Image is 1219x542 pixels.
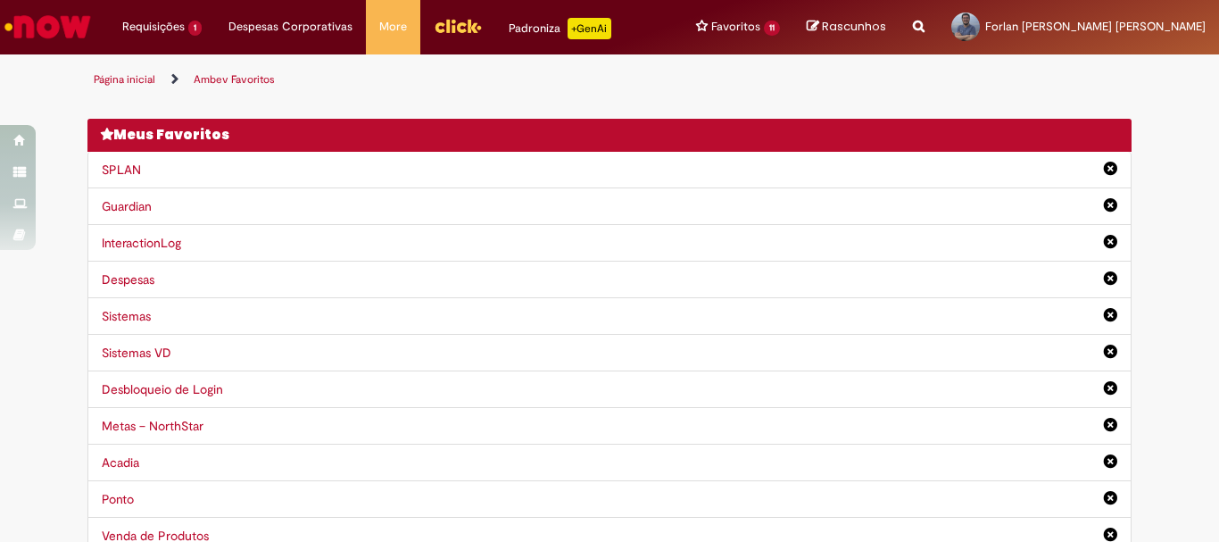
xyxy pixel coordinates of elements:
a: Rascunhos [807,19,886,36]
span: Rascunhos [822,18,886,35]
span: Favoritos [711,18,760,36]
a: Despesas [102,271,154,288]
img: click_logo_yellow_360x200.png [434,13,482,39]
a: Ambev Favoritos [194,72,275,87]
p: +GenAi [568,18,611,39]
span: More [379,18,407,36]
a: Página inicial [94,72,155,87]
a: Desbloqueio de Login [102,381,223,397]
span: Despesas Corporativas [228,18,352,36]
span: Forlan [PERSON_NAME] [PERSON_NAME] [985,19,1206,34]
ul: Trilhas de página [87,63,1132,96]
span: 1 [188,21,202,36]
a: Ponto [102,491,134,507]
a: Acadia [102,454,139,471]
a: Sistemas VD [102,345,171,361]
div: Padroniza [509,18,611,39]
a: Guardian [102,198,152,214]
a: SPLAN [102,162,141,178]
span: 11 [764,21,780,36]
a: InteractionLog [102,235,181,251]
span: Meus Favoritos [113,125,229,144]
img: ServiceNow [2,9,94,45]
a: Metas – NorthStar [102,418,203,434]
a: Sistemas [102,308,151,324]
span: Requisições [122,18,185,36]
